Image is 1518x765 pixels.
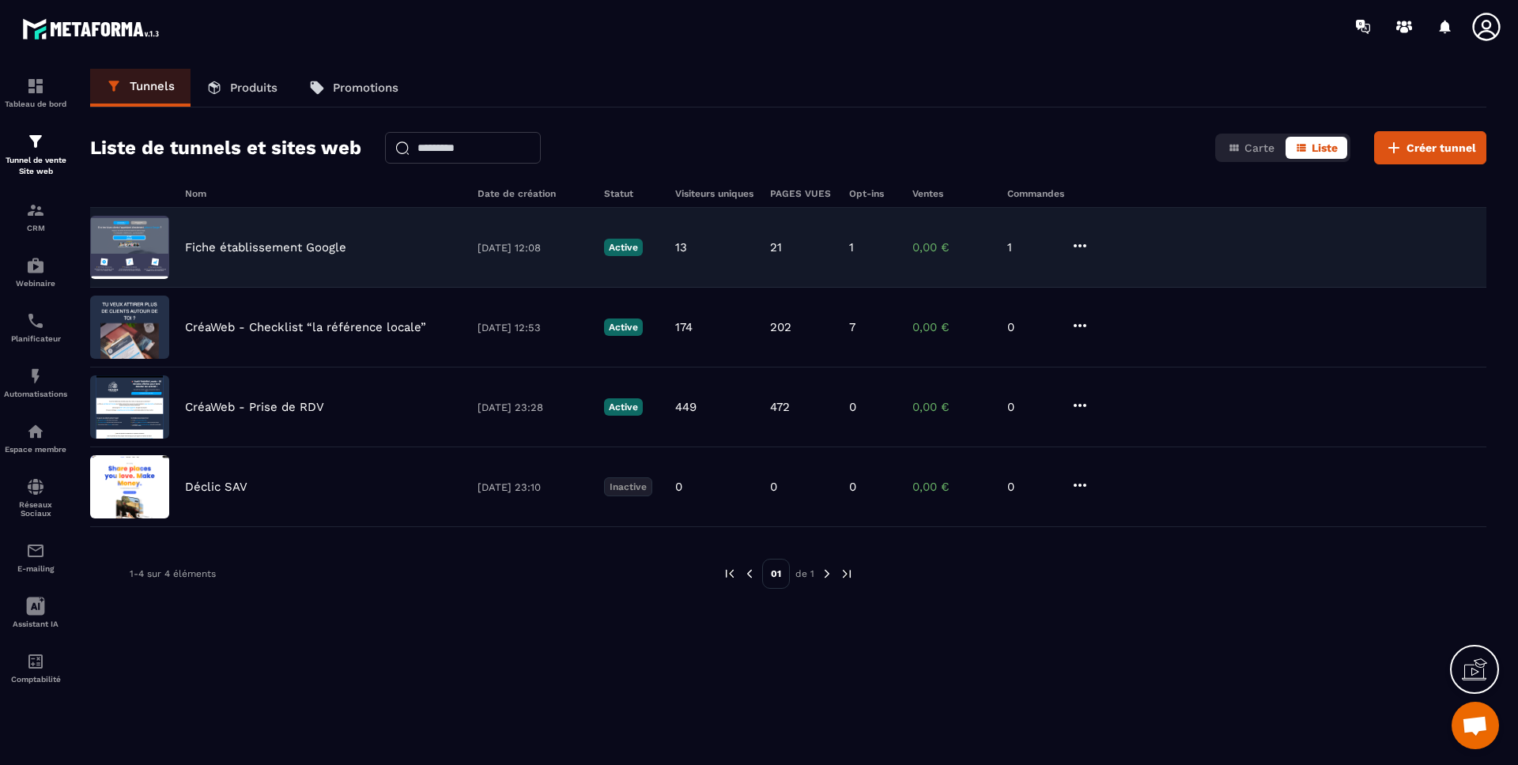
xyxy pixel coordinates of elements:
p: 0,00 € [912,480,991,494]
span: Carte [1244,141,1274,154]
p: 0 [770,480,777,494]
img: automations [26,256,45,275]
a: social-networksocial-networkRéseaux Sociaux [4,465,67,529]
p: [DATE] 12:08 [478,242,588,254]
h6: Visiteurs uniques [675,188,754,199]
p: 0 [1007,400,1055,414]
p: 0 [1007,320,1055,334]
p: Réseaux Sociaux [4,500,67,518]
h6: Ventes [912,188,991,199]
img: social-network [26,477,45,496]
h6: PAGES VUES [770,188,833,199]
p: Active [604,318,643,336]
p: 1-4 sur 4 éléments [130,568,216,579]
a: schedulerschedulerPlanificateur [4,300,67,355]
img: prev [723,567,737,581]
p: Comptabilité [4,675,67,684]
p: Active [604,239,643,256]
a: automationsautomationsAutomatisations [4,355,67,410]
p: 0 [675,480,682,494]
p: 449 [675,400,697,414]
p: Active [604,398,643,416]
p: Fiche établissement Google [185,240,346,254]
a: Promotions [293,69,414,107]
h6: Statut [604,188,659,199]
img: automations [26,422,45,441]
img: formation [26,201,45,220]
a: automationsautomationsWebinaire [4,244,67,300]
a: Tunnels [90,69,191,107]
p: 174 [675,320,693,334]
h6: Date de création [478,188,588,199]
p: 0,00 € [912,320,991,334]
span: Créer tunnel [1407,140,1476,156]
a: formationformationTunnel de vente Site web [4,120,67,189]
img: next [840,567,854,581]
img: image [90,375,169,439]
p: [DATE] 12:53 [478,322,588,334]
button: Liste [1286,137,1347,159]
img: formation [26,77,45,96]
p: 472 [770,400,790,414]
img: prev [742,567,757,581]
p: CRM [4,224,67,232]
p: Déclic SAV [185,480,247,494]
img: logo [22,14,164,43]
p: Tunnel de vente Site web [4,155,67,177]
span: Liste [1312,141,1338,154]
p: 7 [849,320,855,334]
p: Tableau de bord [4,100,67,108]
p: 1 [849,240,854,254]
h2: Liste de tunnels et sites web [90,132,361,164]
h6: Opt-ins [849,188,897,199]
button: Créer tunnel [1374,131,1486,164]
p: [DATE] 23:28 [478,401,588,413]
p: 0 [1007,480,1055,494]
p: de 1 [795,567,814,580]
h6: Commandes [1007,188,1064,199]
p: 202 [770,320,791,334]
p: Automatisations [4,390,67,398]
img: accountant [26,652,45,671]
h6: Nom [185,188,462,199]
a: formationformationCRM [4,189,67,244]
img: automations [26,367,45,386]
p: Tunnels [130,79,175,93]
p: 0,00 € [912,400,991,414]
button: Carte [1218,137,1284,159]
p: 21 [770,240,782,254]
p: Produits [230,81,278,95]
p: 0 [849,480,856,494]
img: email [26,541,45,560]
a: automationsautomationsEspace membre [4,410,67,465]
img: scheduler [26,311,45,330]
p: Espace membre [4,445,67,454]
p: Inactive [604,477,652,496]
p: [DATE] 23:10 [478,481,588,493]
a: Assistant IA [4,585,67,640]
div: Ouvrir le chat [1452,702,1499,749]
p: Planificateur [4,334,67,343]
a: accountantaccountantComptabilité [4,640,67,695]
p: 0,00 € [912,240,991,254]
a: Produits [191,69,293,107]
p: 0 [849,400,856,414]
a: emailemailE-mailing [4,529,67,585]
p: Webinaire [4,279,67,288]
p: 1 [1007,240,1055,254]
p: Assistant IA [4,620,67,628]
p: CréaWeb - Prise de RDV [185,400,324,414]
img: formation [26,132,45,151]
img: image [90,216,169,279]
img: image [90,296,169,359]
p: 13 [675,240,687,254]
p: CréaWeb - Checklist “la référence locale” [185,320,426,334]
p: E-mailing [4,564,67,573]
img: image [90,455,169,518]
img: next [820,567,834,581]
p: 01 [762,559,790,589]
a: formationformationTableau de bord [4,65,67,120]
p: Promotions [333,81,398,95]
